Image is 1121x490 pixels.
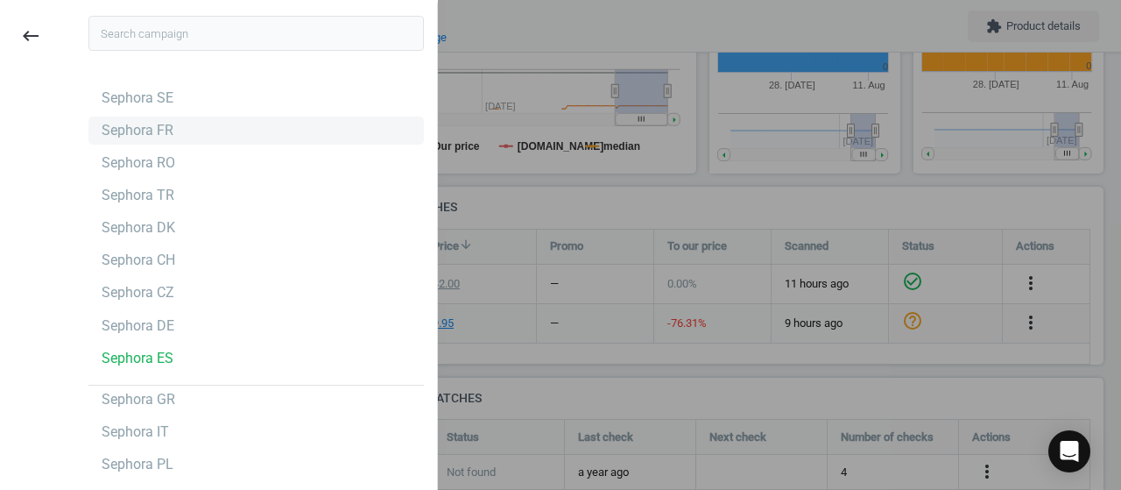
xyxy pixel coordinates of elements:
[20,25,41,46] i: keyboard_backspace
[102,251,175,270] div: Sephora CH
[102,153,175,173] div: Sephora RO
[88,16,424,51] input: Search campaign
[102,349,173,368] div: Sephora ES
[102,186,174,205] div: Sephora TR
[102,89,173,108] div: Sephora SE
[11,16,51,57] button: keyboard_backspace
[102,390,175,409] div: Sephora GR
[102,316,174,336] div: Sephora DE
[1048,430,1090,472] div: Open Intercom Messenger
[102,423,169,442] div: Sephora IT
[102,218,175,238] div: Sephora DK
[102,455,173,474] div: Sephora PL
[102,283,174,302] div: Sephora CZ
[102,121,173,140] div: Sephora FR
